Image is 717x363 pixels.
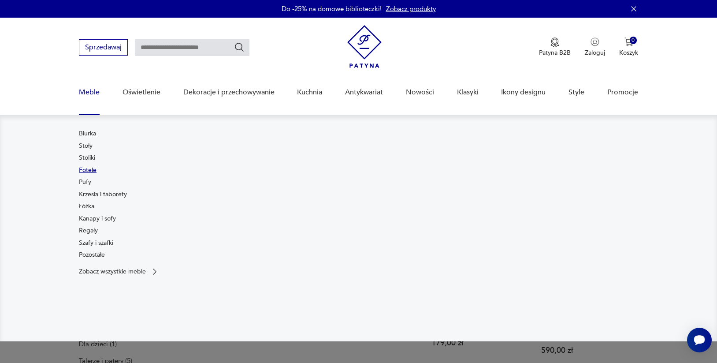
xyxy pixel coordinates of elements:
[79,190,127,199] a: Krzesła i taborety
[550,37,559,47] img: Ikona medalu
[123,75,160,109] a: Oświetlenie
[345,75,383,109] a: Antykwariat
[79,202,94,211] a: Łóżka
[234,42,245,52] button: Szukaj
[79,178,91,187] a: Pufy
[79,166,97,175] a: Fotele
[79,214,116,223] a: Kanapy i sofy
[539,49,571,57] p: Patyna B2B
[539,37,571,57] a: Ikona medaluPatyna B2B
[457,75,479,109] a: Klasyki
[591,37,599,46] img: Ikonka użytkownika
[539,37,571,57] button: Patyna B2B
[619,37,638,57] button: 0Koszyk
[79,45,128,51] a: Sprzedawaj
[79,142,93,150] a: Stoły
[501,75,546,109] a: Ikony designu
[363,129,639,313] img: 969d9116629659dbb0bd4e745da535dc.jpg
[687,328,712,352] iframe: Smartsupp widget button
[79,269,146,274] p: Zobacz wszystkie meble
[79,267,159,276] a: Zobacz wszystkie meble
[624,37,633,46] img: Ikona koszyka
[607,75,638,109] a: Promocje
[79,251,105,259] a: Pozostałe
[79,129,96,138] a: Biurka
[282,4,382,13] p: Do -25% na domowe biblioteczki!
[79,153,95,162] a: Stoliki
[79,75,100,109] a: Meble
[406,75,434,109] a: Nowości
[183,75,275,109] a: Dekoracje i przechowywanie
[386,4,436,13] a: Zobacz produkty
[79,239,113,247] a: Szafy i szafki
[568,75,584,109] a: Style
[630,37,637,44] div: 0
[297,75,322,109] a: Kuchnia
[585,37,605,57] button: Zaloguj
[79,39,128,56] button: Sprzedawaj
[619,49,638,57] p: Koszyk
[585,49,605,57] p: Zaloguj
[79,226,98,235] a: Regały
[347,25,382,68] img: Patyna - sklep z meblami i dekoracjami vintage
